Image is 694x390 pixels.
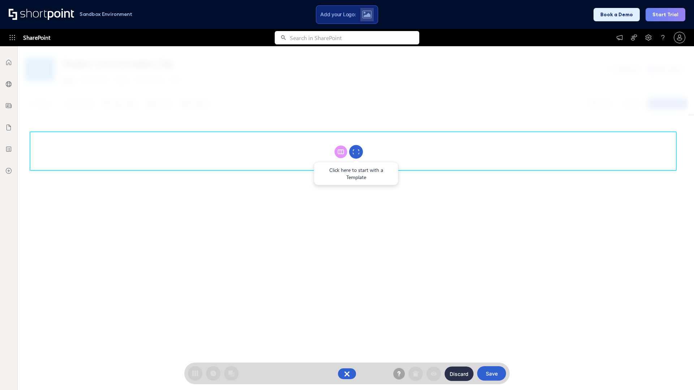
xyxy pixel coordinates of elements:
[362,10,372,18] img: Upload logo
[320,11,356,18] span: Add your Logo:
[290,31,419,44] input: Search in SharePoint
[594,8,640,21] button: Book a Demo
[80,12,132,16] h1: Sandbox Environment
[646,8,685,21] button: Start Trial
[23,29,50,46] span: SharePoint
[445,367,474,381] button: Discard
[658,355,694,390] iframe: Chat Widget
[477,366,506,381] button: Save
